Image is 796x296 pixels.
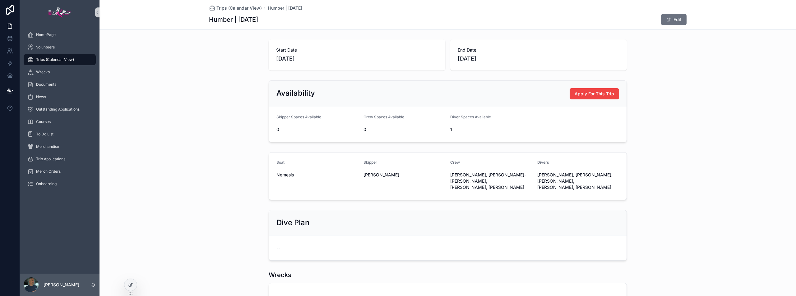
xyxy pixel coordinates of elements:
h2: Availability [276,88,315,98]
span: [PERSON_NAME], [PERSON_NAME]-[PERSON_NAME], [PERSON_NAME], [PERSON_NAME] [450,172,532,190]
span: News [36,94,46,99]
h1: Wrecks [269,271,291,279]
span: Divers [537,160,549,165]
a: Volunteers [24,42,96,53]
span: Trips (Calendar View) [216,5,262,11]
span: Trip Applications [36,157,65,162]
span: [PERSON_NAME] [363,172,446,178]
span: Merch Orders [36,169,61,174]
span: Outstanding Applications [36,107,80,112]
button: Apply For This Trip [570,88,619,99]
span: [DATE] [276,54,438,63]
span: Wrecks [36,70,50,75]
a: Outstanding Applications [24,104,96,115]
span: Boat [276,160,285,165]
p: [PERSON_NAME] [44,282,79,288]
a: Wrecks [24,66,96,78]
span: Crew Spaces Available [363,115,404,119]
span: Diver Spaces Available [450,115,491,119]
span: Onboarding [36,181,57,186]
a: Trip Applications [24,153,96,165]
span: Trips (Calendar View) [36,57,74,62]
a: News [24,91,96,102]
span: [DATE] [458,54,619,63]
span: Nemesis [276,172,294,178]
a: To Do List [24,129,96,140]
a: Merchandise [24,141,96,152]
span: Skipper Spaces Available [276,115,321,119]
span: HomePage [36,32,56,37]
span: Crew [450,160,460,165]
span: 0 [363,126,446,133]
img: App logo [49,7,71,17]
span: Start Date [276,47,438,53]
span: Volunteers [36,45,55,50]
span: [PERSON_NAME], [PERSON_NAME], [PERSON_NAME], [PERSON_NAME], [PERSON_NAME] [537,172,619,190]
span: 0 [276,126,359,133]
a: Documents [24,79,96,90]
span: -- [276,245,280,251]
div: scrollable content [20,25,99,198]
span: Courses [36,119,51,124]
span: End Date [458,47,619,53]
h2: Dive Plan [276,218,309,228]
a: Onboarding [24,178,96,189]
h1: Humber | [DATE] [209,15,258,24]
span: Skipper [363,160,377,165]
a: Trips (Calendar View) [24,54,96,65]
button: Edit [661,14,687,25]
a: HomePage [24,29,96,40]
span: Apply For This Trip [575,91,614,97]
span: Merchandise [36,144,59,149]
span: 1 [450,126,532,133]
span: Documents [36,82,56,87]
a: Courses [24,116,96,127]
a: Humber | [DATE] [268,5,302,11]
a: Merch Orders [24,166,96,177]
a: Trips (Calendar View) [209,5,262,11]
span: To Do List [36,132,53,137]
